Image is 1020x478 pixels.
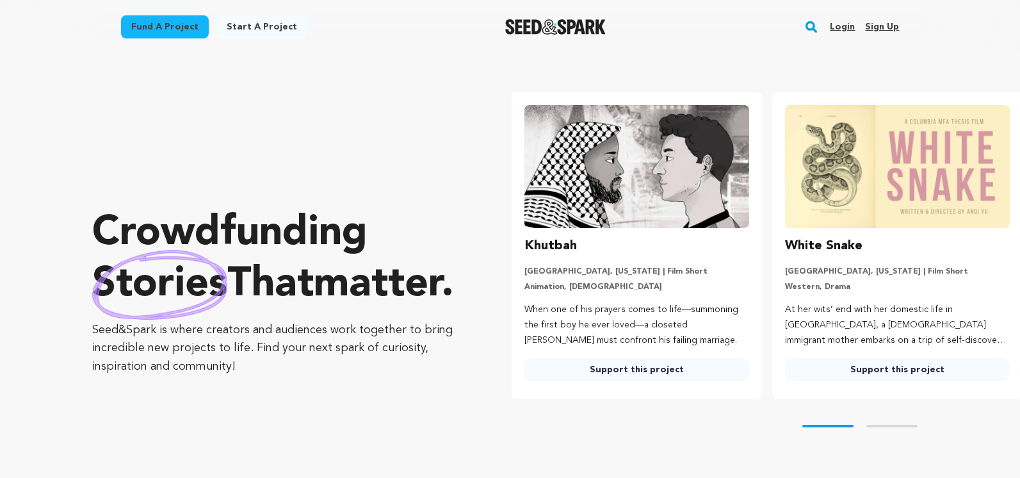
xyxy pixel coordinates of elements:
a: Support this project [524,358,749,381]
a: Start a project [216,15,307,38]
a: Support this project [785,358,1010,381]
h3: Khutbah [524,236,577,256]
p: Seed&Spark is where creators and audiences work together to bring incredible new projects to life... [92,321,460,376]
h3: White Snake [785,236,862,256]
img: White Snake image [785,105,1010,228]
img: Seed&Spark Logo Dark Mode [505,19,606,35]
a: Fund a project [121,15,209,38]
p: Animation, [DEMOGRAPHIC_DATA] [524,282,749,292]
p: At her wits’ end with her domestic life in [GEOGRAPHIC_DATA], a [DEMOGRAPHIC_DATA] immigrant moth... [785,302,1010,348]
a: Sign up [865,17,899,37]
p: When one of his prayers comes to life—summoning the first boy he ever loved—a closeted [PERSON_NA... [524,302,749,348]
span: matter [314,265,441,306]
p: [GEOGRAPHIC_DATA], [US_STATE] | Film Short [524,267,749,277]
p: Western, Drama [785,282,1010,292]
a: Login [830,17,855,37]
p: Crowdfunding that . [92,208,460,311]
a: Seed&Spark Homepage [505,19,606,35]
p: [GEOGRAPHIC_DATA], [US_STATE] | Film Short [785,267,1010,277]
img: hand sketched image [92,250,227,320]
img: Khutbah image [524,105,749,228]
